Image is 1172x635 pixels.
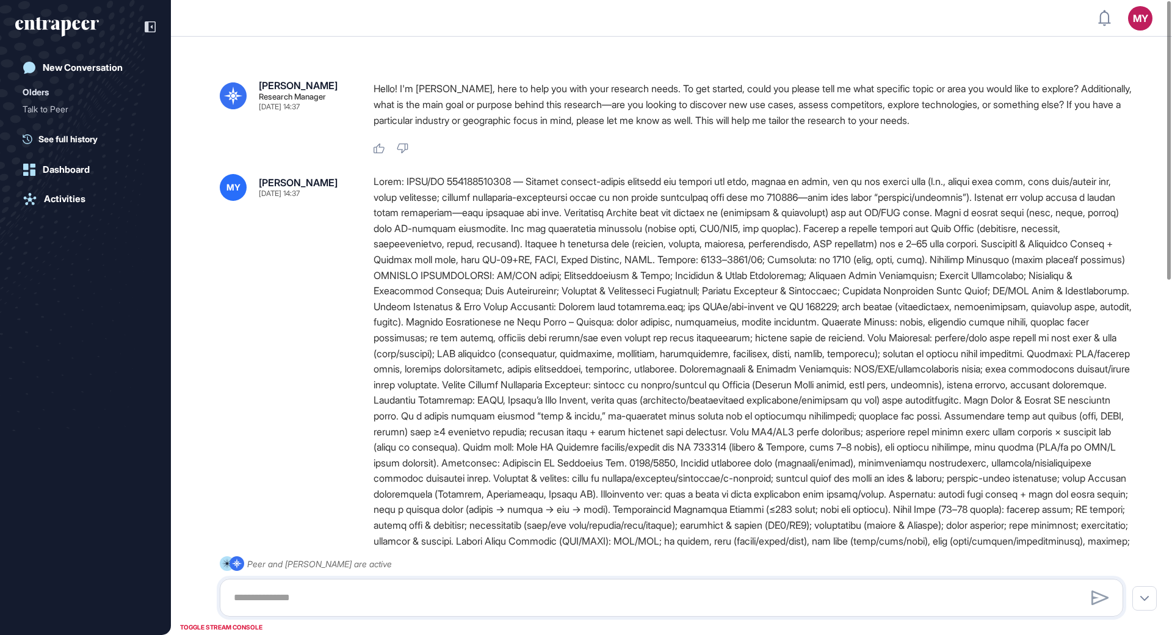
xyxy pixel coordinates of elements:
[38,132,98,145] span: See full history
[259,81,338,90] div: [PERSON_NAME]
[259,178,338,187] div: [PERSON_NAME]
[259,103,300,111] div: [DATE] 14:37
[374,81,1133,128] p: Hello! I'm [PERSON_NAME], here to help you with your research needs. To get started, could you pl...
[15,17,99,37] div: entrapeer-logo
[15,158,156,182] a: Dashboard
[247,556,392,571] div: Peer and [PERSON_NAME] are active
[15,56,156,80] a: New Conversation
[259,93,326,101] div: Research Manager
[23,132,156,145] a: See full history
[1128,6,1152,31] button: MY
[23,100,139,119] div: Talk to Peer
[259,190,300,197] div: [DATE] 14:37
[44,194,85,205] div: Activities
[43,62,123,73] div: New Conversation
[23,85,49,100] div: Olders
[15,187,156,211] a: Activities
[226,183,241,192] span: MY
[43,164,90,175] div: Dashboard
[23,100,148,119] div: Talk to Peer
[177,620,266,635] div: TOGGLE STREAM CONSOLE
